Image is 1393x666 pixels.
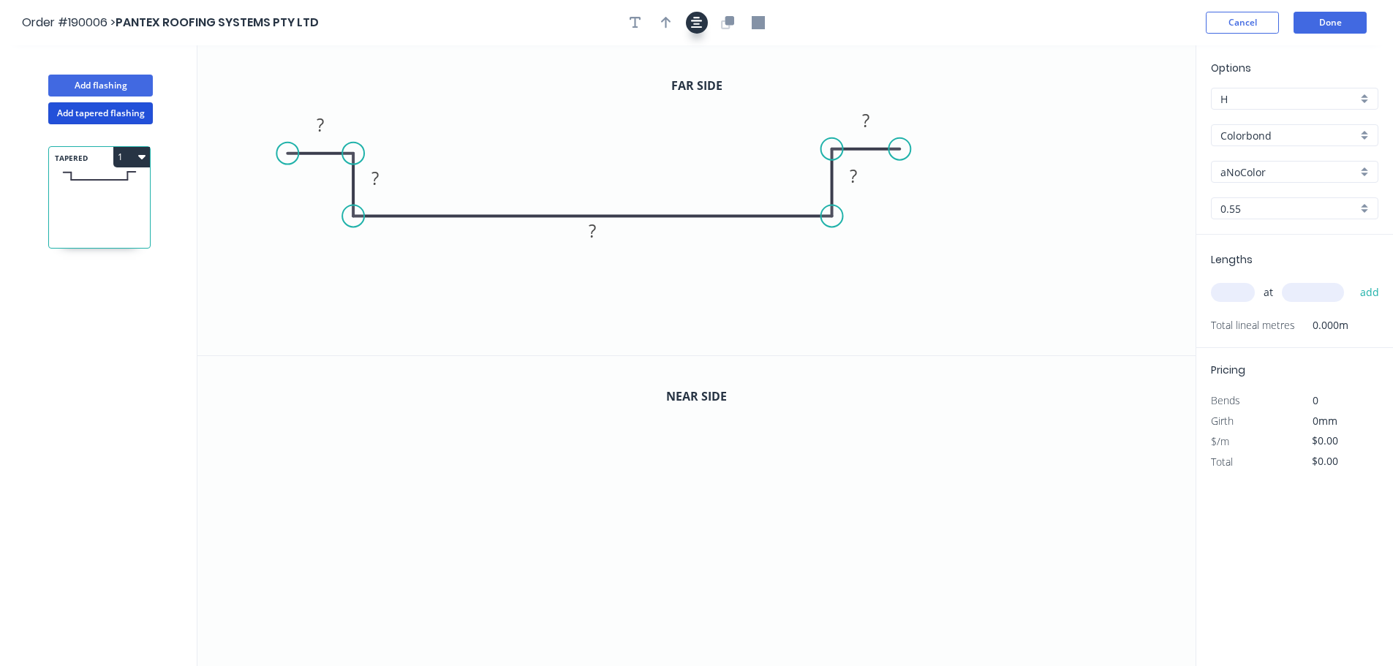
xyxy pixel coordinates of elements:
span: $/m [1211,434,1229,448]
span: PANTEX ROOFING SYSTEMS PTY LTD [116,14,319,31]
span: 0 [1313,393,1318,407]
input: Material [1220,128,1357,143]
input: Price level [1220,91,1357,107]
span: Order #190006 > [22,14,116,31]
span: Total lineal metres [1211,315,1295,336]
span: Bends [1211,393,1240,407]
input: Thickness [1220,201,1357,216]
span: Lengths [1211,252,1253,267]
button: Add tapered flashing [48,102,153,124]
svg: 0 [197,45,1196,355]
button: 1 [113,147,150,167]
input: Colour [1220,164,1357,180]
span: Girth [1211,414,1234,428]
span: Options [1211,61,1251,75]
span: 0.000m [1295,315,1348,336]
span: at [1264,282,1273,303]
span: 0mm [1313,414,1337,428]
tspan: ? [371,166,379,190]
span: Pricing [1211,363,1245,377]
tspan: ? [850,164,857,188]
button: add [1353,280,1387,305]
button: Done [1294,12,1367,34]
span: Total [1211,455,1233,469]
tspan: ? [317,113,324,137]
button: Cancel [1206,12,1279,34]
button: Add flashing [48,75,153,97]
tspan: ? [862,108,869,132]
tspan: ? [589,219,596,243]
